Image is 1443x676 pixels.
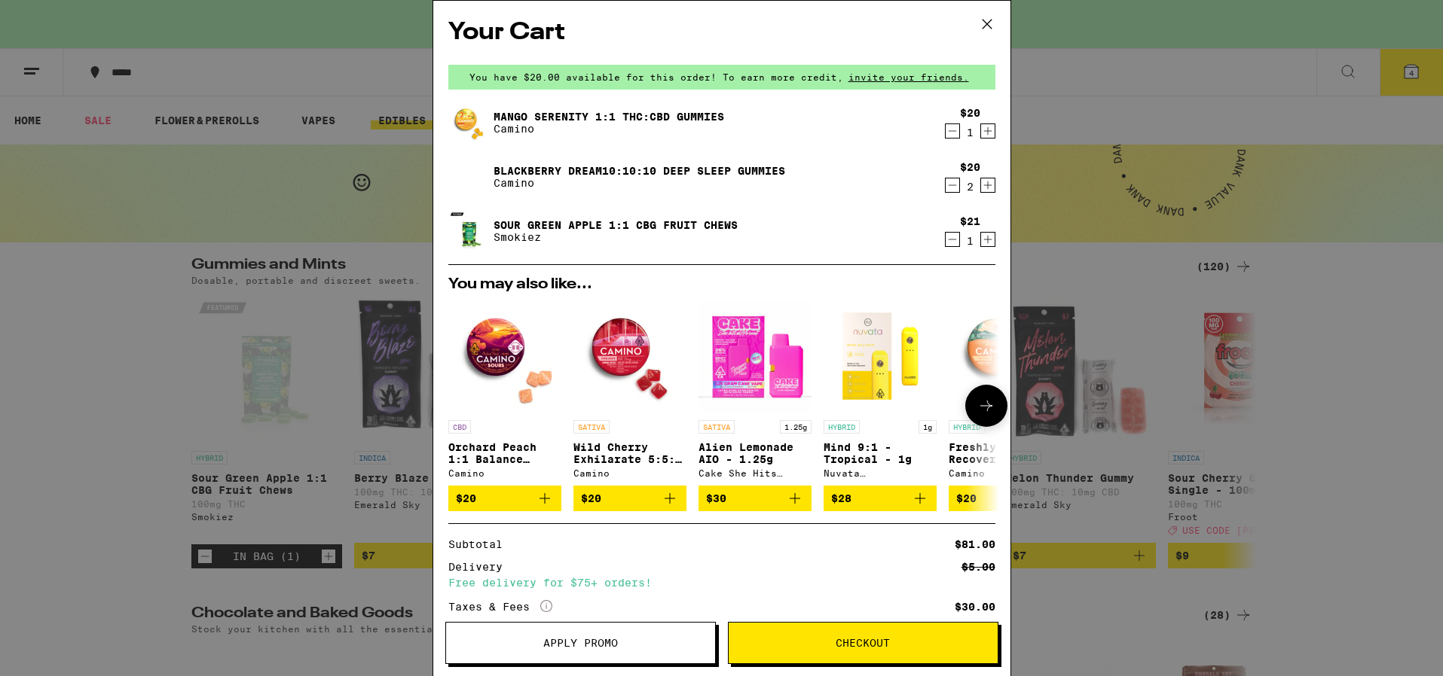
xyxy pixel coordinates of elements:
div: Camino [573,468,686,478]
p: Camino [494,177,785,189]
button: Increment [980,123,995,139]
div: 2 [960,181,980,193]
span: You have $20.00 available for this order! To earn more credit, [469,72,843,82]
button: Checkout [728,622,998,664]
div: You have $20.00 available for this order! To earn more credit,invite your friends. [448,65,995,90]
div: $20 [960,107,980,119]
p: Wild Cherry Exhilarate 5:5:5 Gummies [573,441,686,465]
p: SATIVA [699,420,735,434]
div: Subtotal [448,539,513,550]
div: Camino [448,468,561,478]
div: Free delivery for $75+ orders! [448,577,995,588]
div: $81.00 [955,539,995,550]
span: $20 [456,492,476,504]
p: Orchard Peach 1:1 Balance Sours Gummies [448,441,561,465]
img: Camino - Freshly Squeezed Recover Sour Gummies [949,300,1062,413]
span: Checkout [836,638,890,648]
h2: Your Cart [448,16,995,50]
div: Camino [949,468,1062,478]
a: Open page for Orchard Peach 1:1 Balance Sours Gummies from Camino [448,300,561,486]
div: $20 [960,161,980,173]
a: Open page for Freshly Squeezed Recover Sour Gummies from Camino [949,300,1062,486]
img: Camino - Orchard Peach 1:1 Balance Sours Gummies [448,300,561,413]
div: $5.00 [961,562,995,572]
img: Blackberry Dream10:10:10 Deep Sleep Gummies [448,156,491,198]
p: Smokiez [494,231,738,243]
a: Open page for Wild Cherry Exhilarate 5:5:5 Gummies from Camino [573,300,686,486]
button: Increment [980,232,995,247]
p: 1.25g [780,420,812,434]
button: Decrement [945,232,960,247]
div: Delivery [448,562,513,572]
div: $30.00 [955,601,995,612]
p: HYBRID [824,420,860,434]
p: Alien Lemonade AIO - 1.25g [699,441,812,465]
span: Hi. Need any help? [9,11,109,23]
button: Add to bag [573,486,686,511]
p: Mind 9:1 - Tropical - 1g [824,441,937,465]
p: HYBRID [949,420,985,434]
span: $30 [706,492,726,504]
span: $28 [831,492,851,504]
div: $21 [960,215,980,227]
button: Apply Promo [445,622,716,664]
div: Cake She Hits Different [699,468,812,478]
img: Camino - Wild Cherry Exhilarate 5:5:5 Gummies [573,300,686,413]
a: Blackberry Dream10:10:10 Deep Sleep Gummies [494,165,785,177]
span: $20 [956,492,977,504]
div: Taxes & Fees [448,600,552,614]
button: Decrement [945,123,960,139]
img: Nuvata (CA) - Mind 9:1 - Tropical - 1g [824,300,937,413]
img: Mango Serenity 1:1 THC:CBD Gummies [448,102,491,144]
div: 1 [960,235,980,247]
span: invite your friends. [843,72,974,82]
a: Open page for Alien Lemonade AIO - 1.25g from Cake She Hits Different [699,300,812,486]
img: Sour Green Apple 1:1 CBG Fruit Chews [448,210,491,252]
button: Increment [980,178,995,193]
span: $20 [581,492,601,504]
button: Decrement [945,178,960,193]
a: Open page for Mind 9:1 - Tropical - 1g from Nuvata (CA) [824,300,937,486]
p: Freshly Squeezed Recover Sour Gummies [949,441,1062,465]
div: 1 [960,126,980,139]
p: SATIVA [573,420,610,434]
img: Cake She Hits Different - Alien Lemonade AIO - 1.25g [699,300,812,413]
p: 1g [919,420,937,434]
button: Add to bag [949,486,1062,511]
button: Add to bag [699,486,812,511]
button: Add to bag [448,486,561,511]
a: Sour Green Apple 1:1 CBG Fruit Chews [494,219,738,231]
a: Mango Serenity 1:1 THC:CBD Gummies [494,111,724,123]
span: Apply Promo [543,638,618,648]
p: CBD [448,420,471,434]
div: Nuvata ([GEOGRAPHIC_DATA]) [824,468,937,478]
p: Camino [494,123,724,135]
h2: You may also like... [448,277,995,292]
button: Add to bag [824,486,937,511]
